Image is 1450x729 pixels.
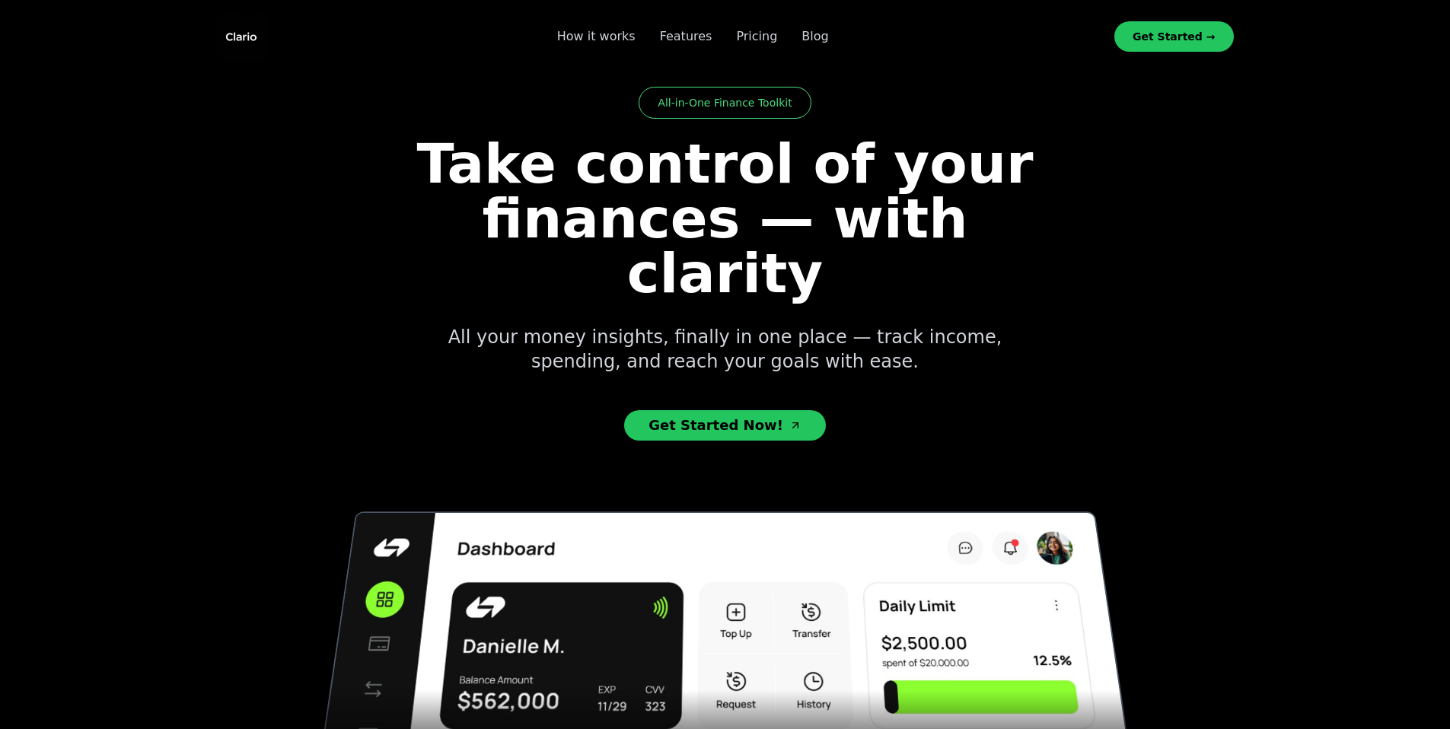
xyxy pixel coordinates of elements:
[557,27,636,46] a: How it works
[660,27,712,46] a: Features
[624,410,826,441] button: Get Started Now!
[801,27,828,46] a: Blog
[433,325,1018,374] p: All your money insights, finally in one place — track income, spending, and reach your goals with...
[217,12,266,61] img: Clario Logo
[639,87,811,119] span: All-in-One Finance Toolkit
[384,136,1066,301] h1: Take control of your finances — with clarity
[1114,21,1234,52] button: Get Started →
[736,27,777,46] a: Pricing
